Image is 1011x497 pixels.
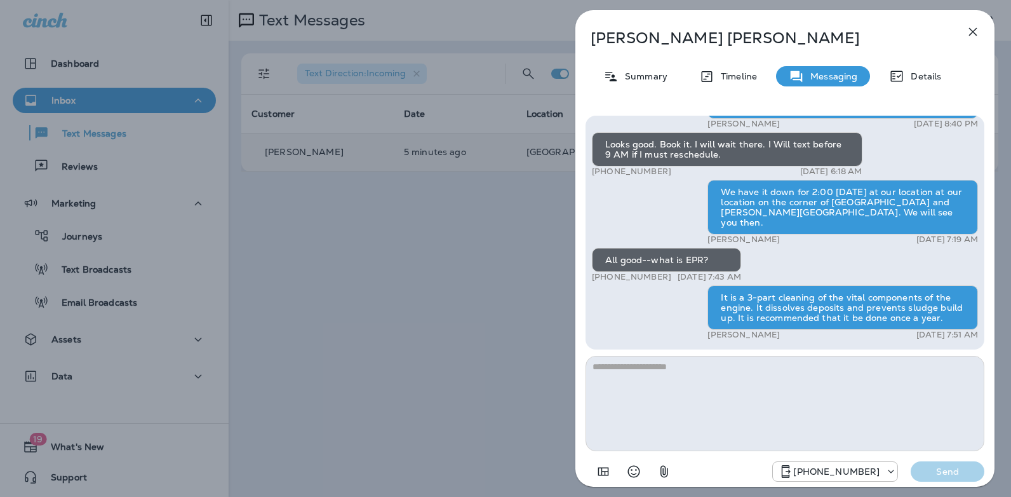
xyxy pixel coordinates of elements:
[707,235,780,245] p: [PERSON_NAME]
[592,248,741,272] div: All good--what is EPR?
[678,272,741,282] p: [DATE] 7:43 AM
[773,464,897,479] div: +1 (984) 409-9300
[621,459,646,484] button: Select an emoji
[904,71,941,81] p: Details
[591,29,937,47] p: [PERSON_NAME] [PERSON_NAME]
[591,459,616,484] button: Add in a premade template
[804,71,857,81] p: Messaging
[619,71,667,81] p: Summary
[592,167,671,177] p: [PHONE_NUMBER]
[707,119,780,129] p: [PERSON_NAME]
[707,180,978,235] div: We have it down for 2:00 [DATE] at our location at our location on the corner of [GEOGRAPHIC_DATA...
[592,132,862,167] div: Looks good. Book it. I will wait there. I Will text before 9 AM if I must reschedule.
[914,119,978,129] p: [DATE] 8:40 PM
[707,285,978,330] div: It is a 3-part cleaning of the vital components of the engine. It dissolves deposits and prevents...
[800,167,862,177] p: [DATE] 6:18 AM
[714,71,757,81] p: Timeline
[916,330,978,340] p: [DATE] 7:51 AM
[707,330,780,340] p: [PERSON_NAME]
[793,466,880,477] p: [PHONE_NUMBER]
[916,235,978,245] p: [DATE] 7:19 AM
[592,272,671,282] p: [PHONE_NUMBER]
